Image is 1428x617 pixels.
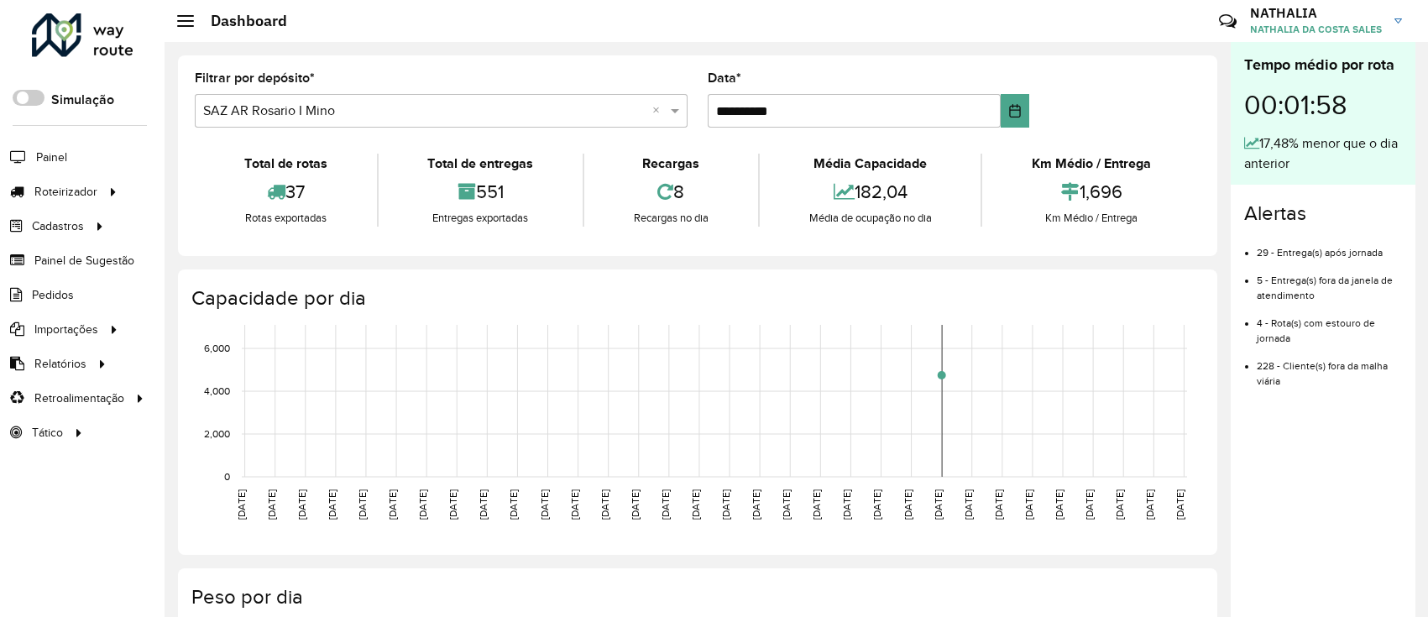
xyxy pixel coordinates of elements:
[993,489,1004,520] text: [DATE]
[588,210,754,227] div: Recargas no dia
[417,489,428,520] text: [DATE]
[986,210,1196,227] div: Km Médio / Entrega
[357,489,368,520] text: [DATE]
[224,471,230,482] text: 0
[32,286,74,304] span: Pedidos
[986,174,1196,210] div: 1,696
[652,101,667,121] span: Clear all
[708,68,741,88] label: Data
[199,174,373,210] div: 37
[32,424,63,442] span: Tático
[1001,94,1029,128] button: Choose Date
[34,183,97,201] span: Roteirizador
[588,174,754,210] div: 8
[986,154,1196,174] div: Km Médio / Entrega
[569,489,580,520] text: [DATE]
[751,489,761,520] text: [DATE]
[1244,76,1402,133] div: 00:01:58
[764,174,977,210] div: 182,04
[588,154,754,174] div: Recargas
[1244,54,1402,76] div: Tempo médio por rota
[1210,3,1246,39] a: Contato Rápido
[32,217,84,235] span: Cadastros
[599,489,610,520] text: [DATE]
[1250,5,1382,21] h3: NATHALIA
[195,68,315,88] label: Filtrar por depósito
[963,489,974,520] text: [DATE]
[1174,489,1185,520] text: [DATE]
[1244,133,1402,174] div: 17,48% menor que o dia anterior
[296,489,307,520] text: [DATE]
[781,489,792,520] text: [DATE]
[660,489,671,520] text: [DATE]
[1054,489,1064,520] text: [DATE]
[204,342,230,353] text: 6,000
[933,489,944,520] text: [DATE]
[34,355,86,373] span: Relatórios
[51,90,114,110] label: Simulação
[690,489,701,520] text: [DATE]
[266,489,277,520] text: [DATE]
[720,489,731,520] text: [DATE]
[1257,303,1402,346] li: 4 - Rota(s) com estouro de jornada
[36,149,67,166] span: Painel
[1023,489,1034,520] text: [DATE]
[764,154,977,174] div: Média Capacidade
[478,489,489,520] text: [DATE]
[199,154,373,174] div: Total de rotas
[811,489,822,520] text: [DATE]
[539,489,550,520] text: [DATE]
[508,489,519,520] text: [DATE]
[383,210,579,227] div: Entregas exportadas
[194,12,287,30] h2: Dashboard
[1244,201,1402,226] h4: Alertas
[34,252,134,269] span: Painel de Sugestão
[841,489,852,520] text: [DATE]
[1257,260,1402,303] li: 5 - Entrega(s) fora da janela de atendimento
[191,286,1200,311] h4: Capacidade por dia
[1250,22,1382,37] span: NATHALIA DA COSTA SALES
[34,321,98,338] span: Importações
[191,585,1200,609] h4: Peso por dia
[383,174,579,210] div: 551
[204,385,230,396] text: 4,000
[871,489,882,520] text: [DATE]
[236,489,247,520] text: [DATE]
[1144,489,1155,520] text: [DATE]
[630,489,641,520] text: [DATE]
[1257,233,1402,260] li: 29 - Entrega(s) após jornada
[447,489,458,520] text: [DATE]
[764,210,977,227] div: Média de ocupação no dia
[204,428,230,439] text: 2,000
[387,489,398,520] text: [DATE]
[1114,489,1125,520] text: [DATE]
[383,154,579,174] div: Total de entregas
[1084,489,1095,520] text: [DATE]
[199,210,373,227] div: Rotas exportadas
[902,489,913,520] text: [DATE]
[327,489,337,520] text: [DATE]
[34,390,124,407] span: Retroalimentação
[1257,346,1402,389] li: 228 - Cliente(s) fora da malha viária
